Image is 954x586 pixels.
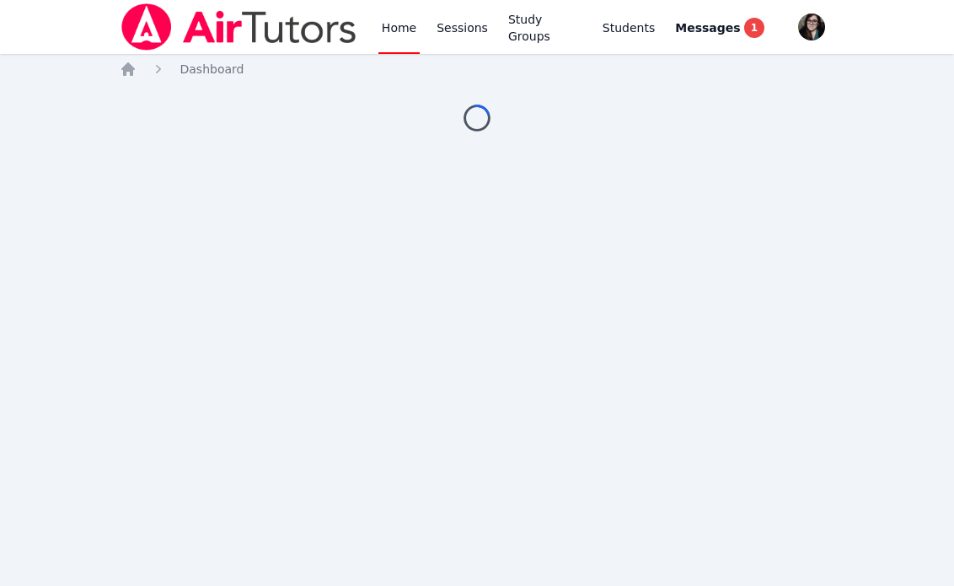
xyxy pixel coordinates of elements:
a: Dashboard [180,61,244,78]
img: Air Tutors [120,3,358,51]
span: Dashboard [180,62,244,76]
nav: Breadcrumb [120,61,835,78]
span: Messages [675,19,740,36]
span: 1 [744,18,764,38]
